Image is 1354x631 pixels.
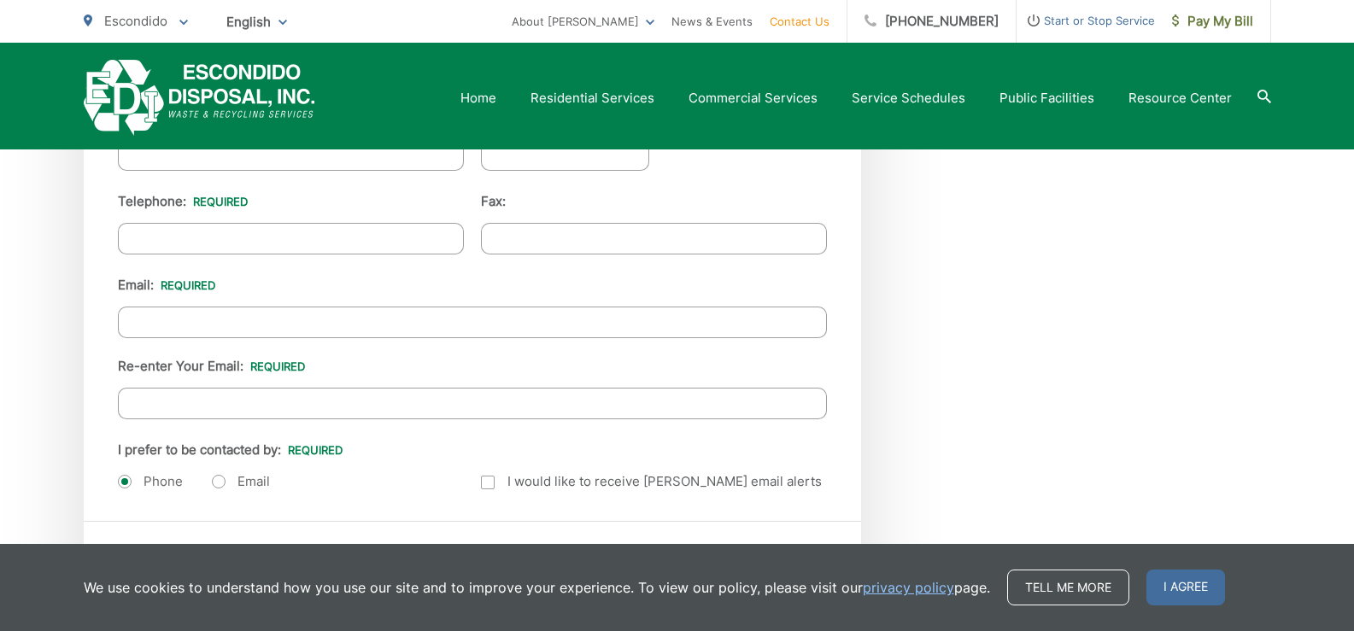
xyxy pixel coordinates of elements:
a: EDCD logo. Return to the homepage. [84,60,315,136]
a: Resource Center [1128,88,1232,108]
a: Residential Services [530,88,654,108]
label: I would like to receive [PERSON_NAME] email alerts [481,471,822,492]
a: Commercial Services [689,88,818,108]
a: Contact Us [770,11,829,32]
a: Tell me more [1007,570,1129,605]
a: Service Schedules [852,88,965,108]
label: Phone [118,473,183,490]
label: Fax: [481,194,506,209]
a: News & Events [671,11,753,32]
p: We use cookies to understand how you use our site and to improve your experience. To view our pol... [84,577,990,598]
span: Escondido [104,13,167,29]
label: Email [212,473,270,490]
label: Re-enter Your Email: [118,359,305,374]
span: Pay My Bill [1172,11,1253,32]
a: Home [460,88,496,108]
label: Email: [118,278,215,293]
label: Telephone: [118,194,248,209]
a: privacy policy [863,577,954,598]
label: I prefer to be contacted by: [118,442,343,458]
span: English [214,7,300,37]
a: About [PERSON_NAME] [512,11,654,32]
a: Public Facilities [999,88,1094,108]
